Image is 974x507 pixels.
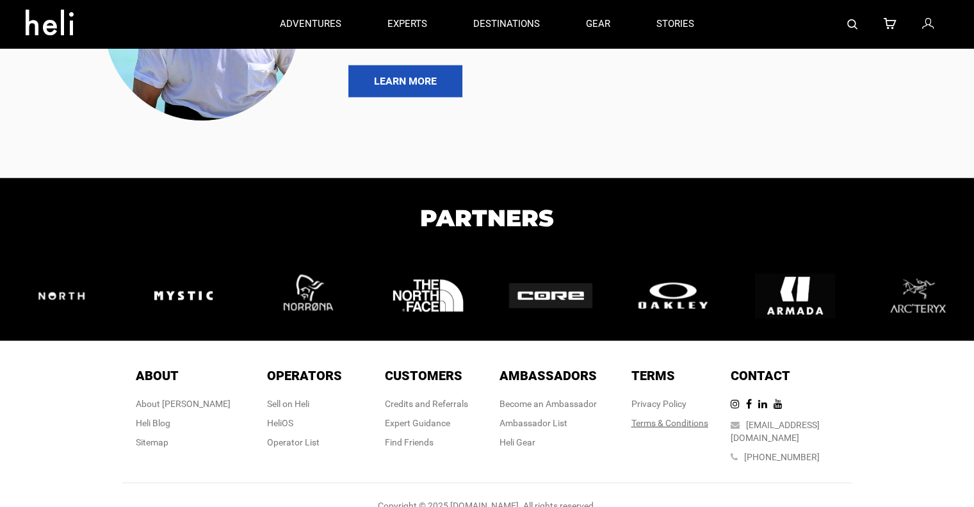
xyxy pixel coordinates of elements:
div: Sell on Heli [267,397,342,410]
a: Credits and Referrals [385,399,468,409]
p: experts [387,17,427,31]
div: Operator List [267,436,342,449]
span: Contact [731,368,790,383]
a: LEARN MORE [348,65,462,97]
span: Ambassadors [499,368,597,383]
img: logo [266,256,346,336]
img: logo [388,256,468,336]
img: logo [20,274,103,318]
img: search-bar-icon.svg [847,19,857,29]
a: HeliOS [267,418,293,428]
div: Ambassador List [499,417,597,429]
a: Expert Guidance [385,418,450,428]
span: Terms [631,368,675,383]
p: destinations [473,17,540,31]
a: Become an Ambassador [499,399,597,409]
a: [EMAIL_ADDRESS][DOMAIN_NAME] [731,420,820,443]
a: Privacy Policy [631,399,686,409]
span: Customers [385,368,462,383]
img: logo [143,256,223,336]
a: Terms & Conditions [631,418,708,428]
span: Operators [267,368,342,383]
span: About [136,368,179,383]
div: Find Friends [385,436,468,449]
a: [PHONE_NUMBER] [744,452,820,462]
div: Sitemap [136,436,231,449]
img: logo [631,279,715,312]
p: adventures [280,17,341,31]
a: Heli Blog [136,418,170,428]
a: Heli Gear [499,437,535,447]
div: About [PERSON_NAME] [136,397,231,410]
img: logo [877,256,957,336]
img: logo [755,256,835,336]
img: logo [509,283,592,309]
